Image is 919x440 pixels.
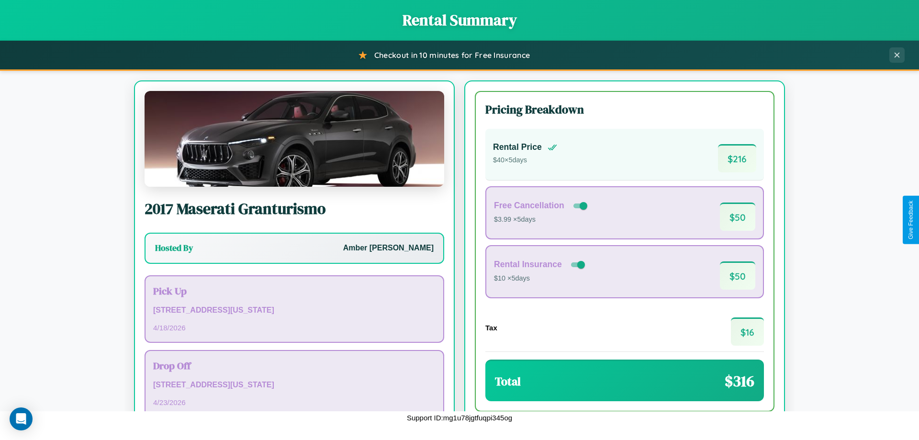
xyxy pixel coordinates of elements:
[493,142,542,152] h4: Rental Price
[153,396,436,409] p: 4 / 23 / 2026
[494,214,589,226] p: $3.99 × 5 days
[153,321,436,334] p: 4 / 18 / 2026
[718,144,756,172] span: $ 216
[145,91,444,187] img: Maserati Granturismo
[407,411,512,424] p: Support ID: mg1u78jgtfuqpi345og
[494,272,587,285] p: $10 × 5 days
[145,198,444,219] h2: 2017 Maserati Granturismo
[720,203,755,231] span: $ 50
[731,317,764,346] span: $ 16
[153,284,436,298] h3: Pick Up
[725,371,754,392] span: $ 316
[153,359,436,372] h3: Drop Off
[495,373,521,389] h3: Total
[155,242,193,254] h3: Hosted By
[343,241,434,255] p: Amber [PERSON_NAME]
[153,304,436,317] p: [STREET_ADDRESS][US_STATE]
[494,259,562,270] h4: Rental Insurance
[485,102,764,117] h3: Pricing Breakdown
[485,324,497,332] h4: Tax
[494,201,564,211] h4: Free Cancellation
[493,154,557,167] p: $ 40 × 5 days
[908,201,914,239] div: Give Feedback
[153,378,436,392] p: [STREET_ADDRESS][US_STATE]
[10,10,909,31] h1: Rental Summary
[374,50,530,60] span: Checkout in 10 minutes for Free Insurance
[10,407,33,430] div: Open Intercom Messenger
[720,261,755,290] span: $ 50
